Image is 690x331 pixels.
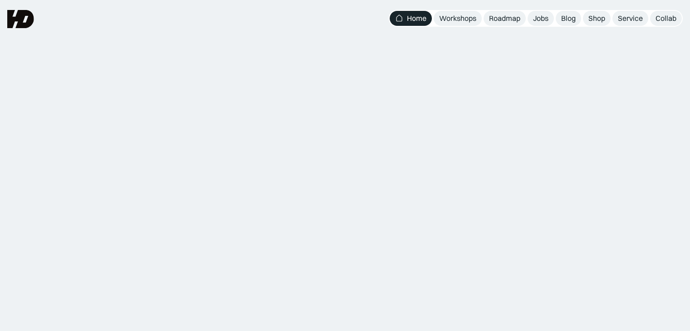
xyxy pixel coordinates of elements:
[612,11,648,26] a: Service
[561,14,576,23] div: Blog
[656,14,676,23] div: Collab
[159,108,239,152] span: UIUX
[618,14,643,23] div: Service
[434,11,482,26] a: Workshops
[390,11,432,26] a: Home
[489,14,520,23] div: Roadmap
[650,11,682,26] a: Collab
[407,14,426,23] div: Home
[528,11,554,26] a: Jobs
[533,14,548,23] div: Jobs
[353,108,373,152] span: &
[588,14,605,23] div: Shop
[556,11,581,26] a: Blog
[519,276,564,284] div: WHO’S HIRING?
[484,11,526,26] a: Roadmap
[583,11,611,26] a: Shop
[439,14,476,23] div: Workshops
[544,297,601,307] div: Lihat loker desain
